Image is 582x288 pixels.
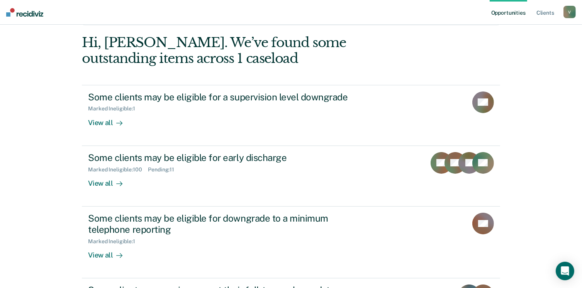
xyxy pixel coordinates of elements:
div: Marked Ineligible : 1 [88,105,141,112]
img: Recidiviz [6,8,43,17]
div: Some clients may be eligible for a supervision level downgrade [88,91,359,103]
a: Some clients may be eligible for early dischargeMarked Ineligible:100Pending:11View all [82,146,500,207]
div: Marked Ineligible : 100 [88,166,148,173]
button: V [563,6,576,18]
div: Some clients may be eligible for early discharge [88,152,359,163]
div: Hi, [PERSON_NAME]. We’ve found some outstanding items across 1 caseload [82,35,416,66]
a: Some clients may be eligible for a supervision level downgradeMarked Ineligible:1View all [82,85,500,146]
div: Pending : 11 [148,166,180,173]
div: Marked Ineligible : 1 [88,238,141,245]
div: View all [88,173,131,188]
a: Some clients may be eligible for downgrade to a minimum telephone reportingMarked Ineligible:1Vie... [82,207,500,278]
div: Some clients may be eligible for downgrade to a minimum telephone reporting [88,213,359,235]
div: Open Intercom Messenger [556,262,574,280]
div: View all [88,112,131,127]
div: View all [88,244,131,259]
